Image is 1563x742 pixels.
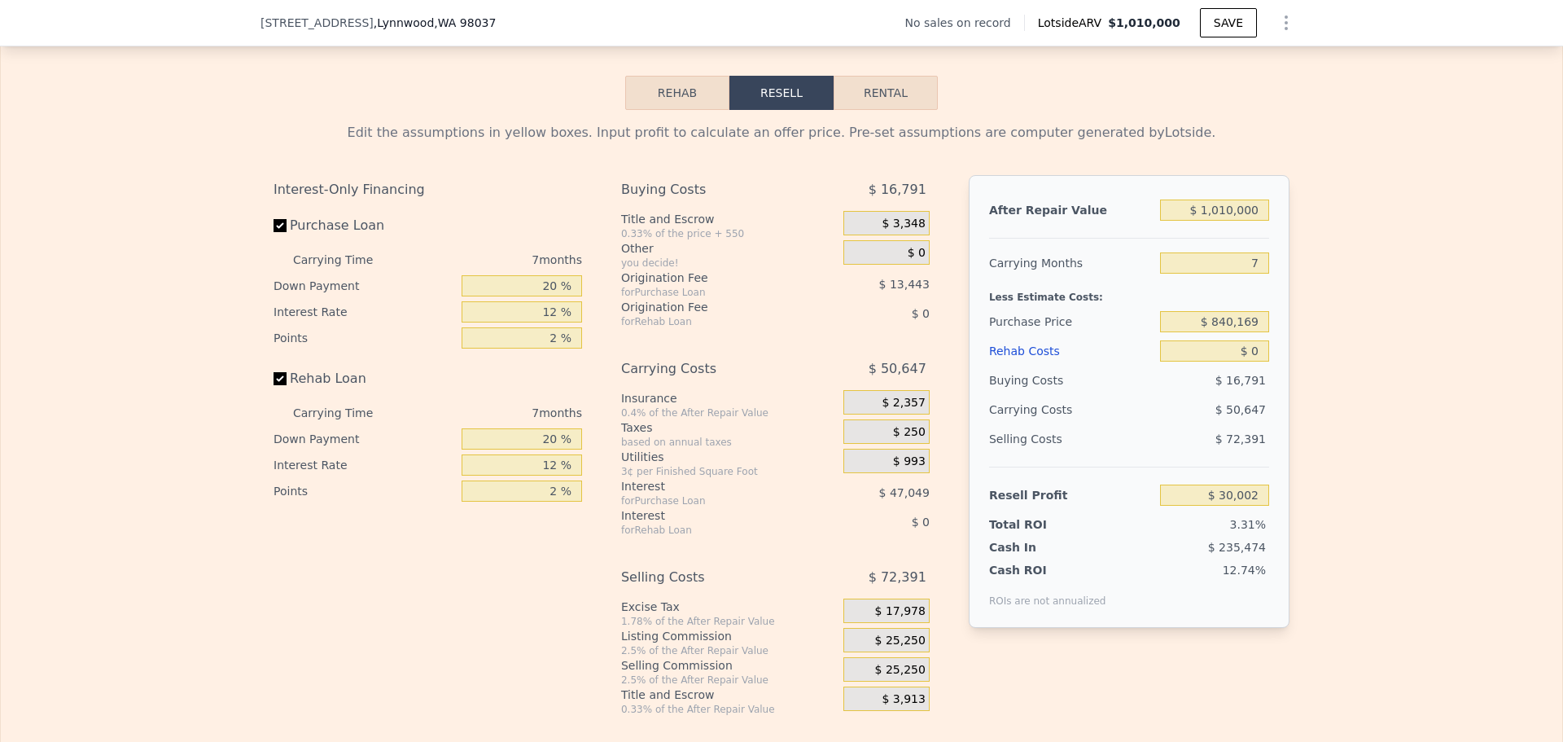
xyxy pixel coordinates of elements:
div: Points [274,325,455,351]
div: for Rehab Loan [621,315,803,328]
button: SAVE [1200,8,1257,37]
input: Rehab Loan [274,372,287,385]
div: Carrying Months [989,248,1154,278]
span: , WA 98037 [434,16,496,29]
div: Total ROI [989,516,1091,533]
button: Show Options [1270,7,1302,39]
span: $ 17,978 [875,604,926,619]
span: $ 13,443 [879,278,930,291]
span: $ 25,250 [875,634,926,648]
div: Carrying Time [293,400,399,426]
div: Cash ROI [989,562,1106,578]
div: ROIs are not annualized [989,578,1106,608]
div: Cash In [989,539,1091,555]
div: Taxes [621,419,837,436]
div: for Purchase Loan [621,494,803,507]
div: Selling Costs [989,424,1154,454]
span: $ 72,391 [869,563,926,592]
div: After Repair Value [989,195,1154,225]
div: 2.5% of the After Repair Value [621,674,837,687]
div: No sales on record [905,15,1024,31]
button: Resell [729,76,834,110]
div: 7 months [405,247,582,273]
span: $ 50,647 [1215,403,1266,416]
div: based on annual taxes [621,436,837,449]
div: Buying Costs [621,175,803,204]
div: Listing Commission [621,628,837,644]
button: Rental [834,76,938,110]
div: Origination Fee [621,270,803,286]
div: Purchase Price [989,307,1154,336]
div: Interest [621,507,803,524]
div: 7 months [405,400,582,426]
span: $ 47,049 [879,486,930,499]
span: , Lynnwood [374,15,497,31]
div: for Purchase Loan [621,286,803,299]
div: 0.33% of the price + 550 [621,227,837,240]
span: $1,010,000 [1108,16,1180,29]
div: Points [274,478,455,504]
div: Down Payment [274,273,455,299]
div: for Rehab Loan [621,524,803,537]
input: Purchase Loan [274,219,287,232]
div: 3¢ per Finished Square Foot [621,465,837,478]
div: 0.4% of the After Repair Value [621,406,837,419]
span: 3.31% [1230,518,1266,531]
span: $ 3,913 [882,692,925,707]
div: Resell Profit [989,481,1154,510]
span: $ 25,250 [875,663,926,678]
div: 1.78% of the After Repair Value [621,615,837,628]
span: 12.74% [1223,564,1266,577]
span: $ 0 [912,516,930,529]
span: $ 16,791 [1215,374,1266,387]
span: $ 72,391 [1215,432,1266,446]
span: $ 2,357 [882,396,925,411]
button: Rehab [625,76,729,110]
span: $ 3,348 [882,217,925,231]
div: Carrying Costs [621,354,803,384]
div: Interest [621,478,803,494]
div: Excise Tax [621,599,837,615]
label: Purchase Loan [274,211,455,240]
span: $ 0 [908,246,926,261]
div: Edit the assumptions in yellow boxes. Input profit to calculate an offer price. Pre-set assumptio... [274,123,1289,143]
div: Selling Costs [621,563,803,592]
div: Interest-Only Financing [274,175,582,204]
div: Buying Costs [989,366,1154,395]
span: $ 250 [893,425,926,440]
div: Interest Rate [274,299,455,325]
span: $ 16,791 [869,175,926,204]
div: Insurance [621,390,837,406]
div: Rehab Costs [989,336,1154,366]
div: 2.5% of the After Repair Value [621,644,837,657]
div: Title and Escrow [621,687,837,703]
div: Title and Escrow [621,211,837,227]
div: you decide! [621,257,837,270]
div: Down Payment [274,426,455,452]
span: [STREET_ADDRESS] [260,15,374,31]
div: Carrying Time [293,247,399,273]
div: Carrying Costs [989,395,1091,424]
label: Rehab Loan [274,364,455,393]
span: $ 50,647 [869,354,926,384]
div: Origination Fee [621,299,803,315]
span: $ 0 [912,307,930,320]
div: Interest Rate [274,452,455,478]
span: $ 993 [893,454,926,469]
div: Other [621,240,837,257]
span: Lotside ARV [1038,15,1108,31]
div: 0.33% of the After Repair Value [621,703,837,716]
div: Utilities [621,449,837,465]
span: $ 235,474 [1208,541,1266,554]
div: Less Estimate Costs: [989,278,1269,307]
div: Selling Commission [621,657,837,674]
